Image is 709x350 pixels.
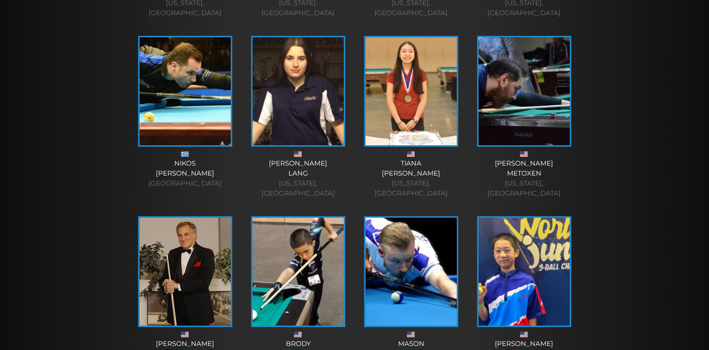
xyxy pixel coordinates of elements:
img: Tianna-225x320.jpg [366,37,457,145]
div: [GEOGRAPHIC_DATA] [136,179,234,188]
img: mason-koch-e1609250757373-225x320.jpg [366,218,457,326]
a: Tiana[PERSON_NAME] [US_STATE], [GEOGRAPHIC_DATA] [362,36,460,198]
div: [PERSON_NAME] Lang [249,159,347,198]
img: paul-gerni-225x281.jpg [140,218,231,326]
img: steve-douglas-225x320.jpg [479,37,570,145]
img: rachel-lang-pref-e1552941058115-225x320.jpg [253,37,344,145]
div: [US_STATE], [GEOGRAPHIC_DATA] [249,179,347,198]
img: Nik1-e1573576288880-225x320.png [140,37,231,145]
div: [US_STATE], [GEOGRAPHIC_DATA] [475,179,573,198]
div: Nikos [PERSON_NAME] [136,159,234,188]
div: Tiana [PERSON_NAME] [362,159,460,198]
div: [PERSON_NAME] Metoxen [475,159,573,198]
img: Kyle2-scaled-e1635363129572-225x320.jpg [479,218,570,326]
div: [US_STATE], [GEOGRAPHIC_DATA] [362,179,460,198]
img: Brody-2-225x320.jpg [253,218,344,326]
a: [PERSON_NAME]Metoxen [US_STATE], [GEOGRAPHIC_DATA] [475,36,573,198]
a: [PERSON_NAME]Lang [US_STATE], [GEOGRAPHIC_DATA] [249,36,347,198]
a: Nikos[PERSON_NAME] [GEOGRAPHIC_DATA] [136,36,234,188]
